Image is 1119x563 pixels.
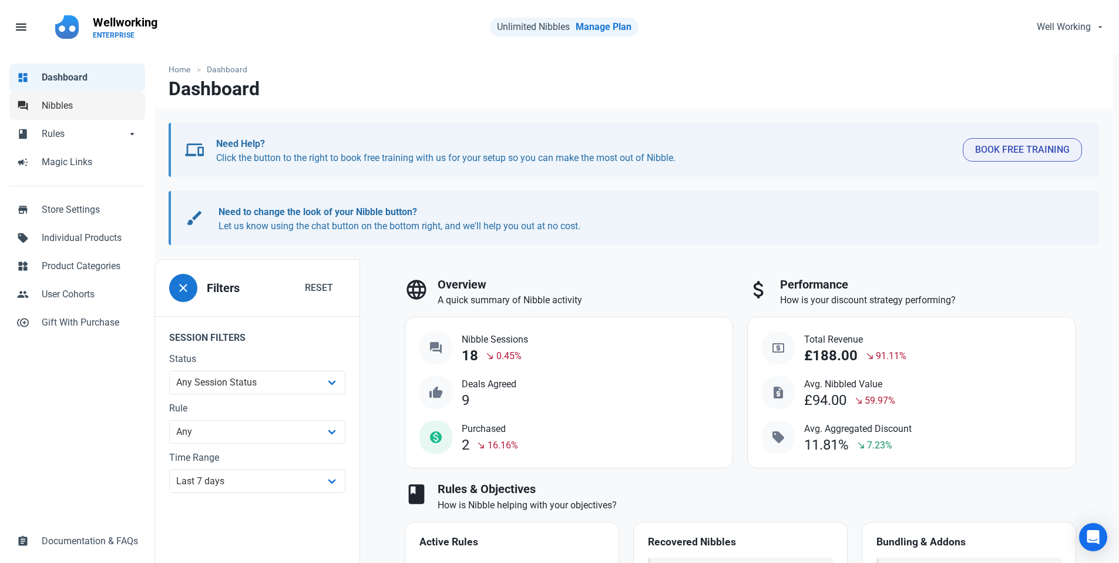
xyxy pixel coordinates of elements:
[9,252,145,280] a: widgetsProduct Categories
[771,386,785,400] span: request_quote
[462,348,478,364] div: 18
[42,534,138,548] span: Documentation & FAQs
[216,137,953,165] p: Click the button to the right to book free training with us for your setup so you can make the mo...
[293,276,345,300] button: Reset
[419,537,604,548] h4: Active Rules
[865,394,895,408] span: 59.97%
[9,527,145,555] a: assignmentDocumentation & FAQs
[126,127,138,139] span: arrow_drop_down
[804,377,895,391] span: Avg. Nibbled Value
[169,274,197,302] button: close
[854,396,863,406] span: south_east
[17,99,29,110] span: forum
[462,377,516,391] span: Deals Agreed
[963,138,1082,162] button: Book Free Training
[42,203,138,217] span: Store Settings
[804,422,912,436] span: Avg. Aggregated Discount
[42,71,138,85] span: Dashboard
[1037,20,1091,34] span: Well Working
[405,482,428,506] span: book
[42,155,138,169] span: Magic Links
[975,143,1070,157] span: Book Free Training
[9,309,145,337] a: control_point_duplicateGift With Purchase
[462,437,469,453] div: 2
[438,482,1076,496] h3: Rules & Objectives
[17,534,29,546] span: assignment
[648,537,833,548] h4: Recovered Nibbles
[462,333,528,347] span: Nibble Sessions
[17,127,29,139] span: book
[169,63,196,76] a: Home
[169,78,260,99] h1: Dashboard
[856,441,866,450] span: south_east
[17,71,29,82] span: dashboard
[804,348,858,364] div: £188.00
[804,437,849,453] div: 11.81%
[780,293,1076,307] p: How is your discount strategy performing?
[9,280,145,309] a: peopleUser Cohorts
[9,63,145,92] a: dashboardDashboard
[185,140,204,159] span: devices
[17,259,29,271] span: widgets
[9,120,145,148] a: bookRulesarrow_drop_down
[485,351,495,361] span: south_east
[305,281,333,295] span: Reset
[154,54,1113,78] nav: breadcrumbs
[17,203,29,215] span: store
[804,393,846,408] div: £94.00
[476,441,486,450] span: south_east
[42,127,126,141] span: Rules
[219,206,417,217] b: Need to change the look of your Nibble button?
[865,351,875,361] span: south_east
[804,333,906,347] span: Total Revenue
[876,537,1061,548] h4: Bundling & Addons
[497,21,570,32] span: Unlimited Nibbles
[17,316,29,327] span: control_point_duplicate
[42,259,138,273] span: Product Categories
[496,349,522,363] span: 0.45%
[429,430,443,444] span: monetization_on
[42,231,138,245] span: Individual Products
[17,287,29,299] span: people
[169,451,345,465] label: Time Range
[42,316,138,330] span: Gift With Purchase
[438,293,734,307] p: A quick summary of Nibble activity
[405,278,428,301] span: language
[176,281,190,295] span: close
[9,148,145,176] a: campaignMagic Links
[438,498,1076,512] p: How is Nibble helping with your objectives?
[216,138,265,149] b: Need Help?
[429,341,443,355] span: question_answer
[488,438,518,453] span: 16.16%
[867,438,892,453] span: 7.23%
[207,281,240,295] h3: Filters
[462,393,469,408] div: 9
[771,341,785,355] span: local_atm
[86,9,164,45] a: WellworkingENTERPRISE
[155,316,359,352] legend: Session Filters
[42,287,138,301] span: User Cohorts
[747,278,771,301] span: attach_money
[17,155,29,167] span: campaign
[93,14,157,31] p: Wellworking
[17,231,29,243] span: sell
[42,99,138,113] span: Nibbles
[462,422,518,436] span: Purchased
[185,209,204,227] span: brush
[576,21,631,32] a: Manage Plan
[771,430,785,444] span: sell
[9,224,145,252] a: sellIndividual Products
[219,205,1071,233] p: Let us know using the chat button on the bottom right, and we'll help you out at no cost.
[1027,15,1112,39] div: Well Working
[438,278,734,291] h3: Overview
[876,349,906,363] span: 91.11%
[169,352,345,366] label: Status
[429,386,443,400] span: thumb_up
[169,401,345,415] label: Rule
[9,92,145,120] a: forumNibbles
[780,278,1076,291] h3: Performance
[93,31,157,40] p: ENTERPRISE
[1079,523,1107,551] div: Open Intercom Messenger
[9,196,145,224] a: storeStore Settings
[14,20,28,34] span: menu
